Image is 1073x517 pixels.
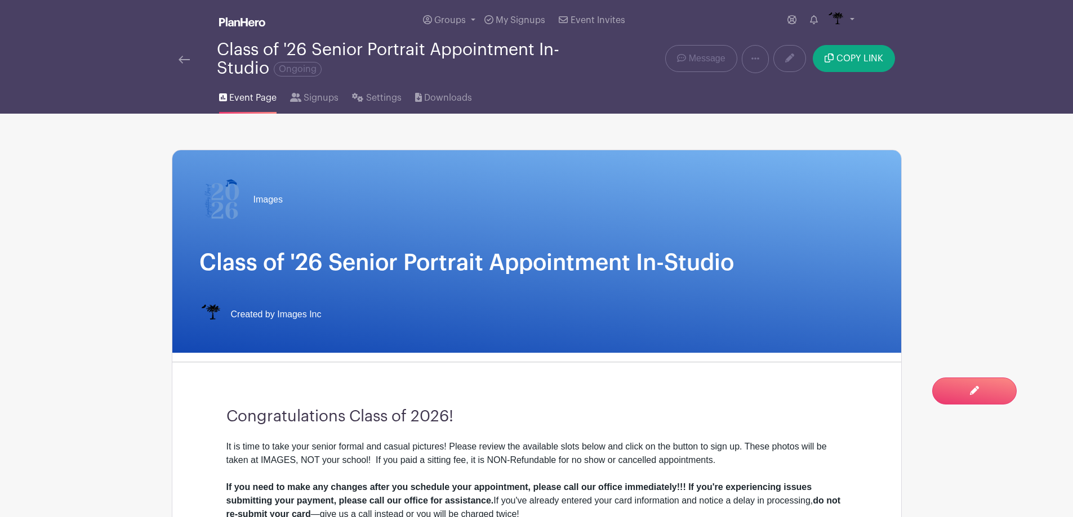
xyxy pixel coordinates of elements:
h3: Congratulations Class of 2026! [226,407,847,426]
a: Event Page [219,78,277,114]
strong: If you need to make any changes after you schedule your appointment, please call our office immed... [226,482,812,505]
span: Downloads [424,91,472,105]
button: COPY LINK [813,45,894,72]
a: Message [665,45,737,72]
span: Event Page [229,91,277,105]
img: IMAGES%20logo%20transparenT%20PNG%20s.png [827,11,845,29]
a: Settings [352,78,401,114]
a: Signups [290,78,339,114]
span: COPY LINK [836,54,883,63]
span: Groups [434,16,466,25]
img: logo_white-6c42ec7e38ccf1d336a20a19083b03d10ae64f83f12c07503d8b9e83406b4c7d.svg [219,17,265,26]
span: Signups [304,91,339,105]
img: back-arrow-29a5d9b10d5bd6ae65dc969a981735edf675c4d7a1fe02e03b50dbd4ba3cdb55.svg [179,56,190,64]
span: Images [253,193,283,206]
div: It is time to take your senior formal and casual pictures! Please review the available slots belo... [226,440,847,467]
img: 2026%20logo%20(2).png [199,177,244,222]
h1: Class of '26 Senior Portrait Appointment In-Studio [199,249,874,276]
span: Settings [366,91,402,105]
img: IMAGES%20logo%20transparenT%20PNG%20s.png [199,303,222,326]
span: Ongoing [274,62,322,77]
span: Event Invites [571,16,625,25]
span: Created by Images Inc [231,308,322,321]
div: Class of '26 Senior Portrait Appointment In-Studio [217,41,582,78]
span: My Signups [496,16,545,25]
a: Downloads [415,78,472,114]
span: Message [689,52,725,65]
